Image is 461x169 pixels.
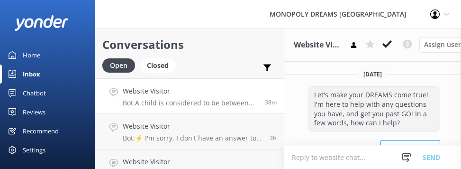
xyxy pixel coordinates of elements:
[424,39,461,50] span: Assign user
[358,70,388,78] span: [DATE]
[23,84,46,103] div: Chatbot
[23,65,40,84] div: Inbox
[140,60,181,70] a: Closed
[123,86,258,96] h4: Website Visitor
[123,99,258,107] p: Bot: A child is considered to be between the ages of [DEMOGRAPHIC_DATA] years.
[23,122,59,141] div: Recommend
[95,114,284,150] a: Website VisitorBot:⚡ I'm sorry, I don't have an answer to your question. Could you please try rep...
[123,157,259,167] h4: Website Visitor
[380,140,440,159] button: What's inside?
[265,98,277,106] span: Oct 10 2025 01:04pm (UTC +11:00) Australia/Sydney
[23,46,40,65] div: Home
[102,58,135,73] div: Open
[123,121,262,131] h4: Website Visitor
[102,60,140,70] a: Open
[270,134,277,142] span: Oct 10 2025 10:09am (UTC +11:00) Australia/Sydney
[95,78,284,114] a: Website VisitorBot:A child is considered to be between the ages of [DEMOGRAPHIC_DATA] years.38m
[294,39,342,51] h3: Website Visitor
[14,15,69,31] img: yonder-white-logo.png
[123,134,262,142] p: Bot: ⚡ I'm sorry, I don't have an answer to your question. Could you please try rephrasing your q...
[23,103,45,122] div: Reviews
[140,58,176,73] div: Closed
[102,36,277,54] h2: Conversations
[23,141,45,160] div: Settings
[308,87,440,131] div: Let's make your DREAMS come true! I'm here to help with any questions you have, and get you past ...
